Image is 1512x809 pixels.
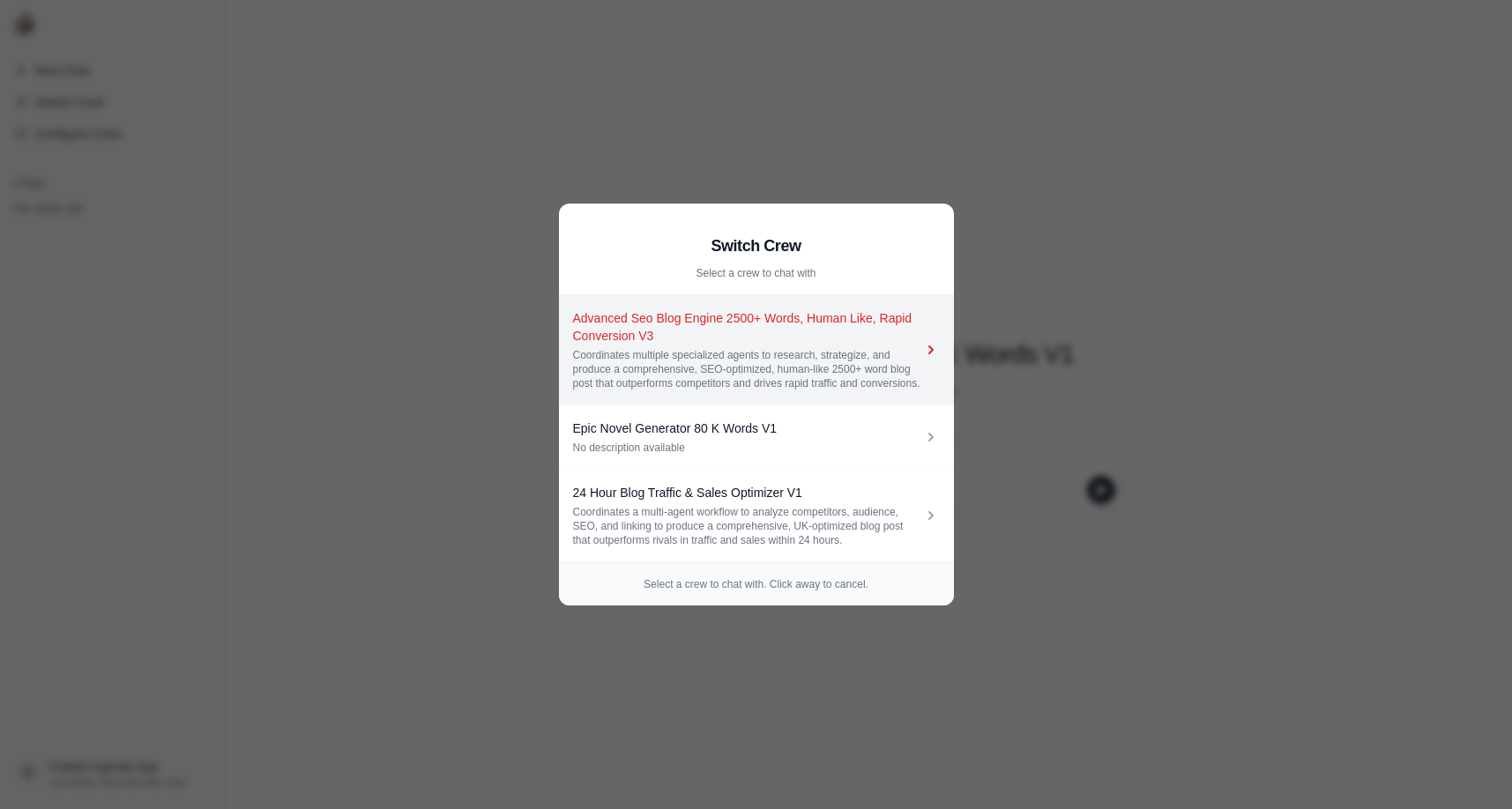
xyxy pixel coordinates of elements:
a: Advanced Seo Blog Engine 2500+ Words, Human Like, Rapid Conversion V3 Coordinates multiple specia... [559,295,954,405]
div: Advanced Seo Blog Engine 2500+ Words, Human Like, Rapid Conversion V3 [573,309,922,345]
div: Coordinates multiple specialized agents to research, strategize, and produce a comprehensive, SEO... [573,348,922,390]
div: No description available [573,441,922,455]
div: Coordinates a multi-agent workflow to analyze competitors, audience, SEO, and linking to produce ... [573,505,922,547]
a: Epic Novel Generator 80 K Words V1 No description available [559,405,954,470]
div: Epic Novel Generator 80 K Words V1 [573,419,922,437]
h2: Switch Crew [573,234,940,258]
div: 24 Hour Blog Traffic & Sales Optimizer V1 [573,484,922,501]
p: Select a crew to chat with [573,266,940,280]
a: 24 Hour Blog Traffic & Sales Optimizer V1 Coordinates a multi-agent workflow to analyze competito... [559,470,954,562]
p: Select a crew to chat with. Click away to cancel. [573,577,940,591]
